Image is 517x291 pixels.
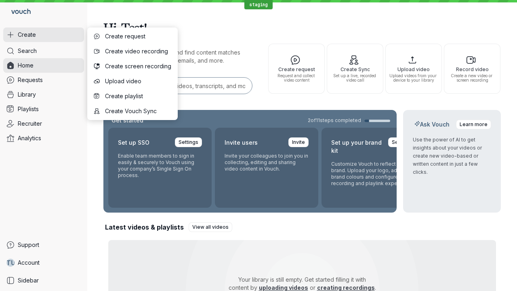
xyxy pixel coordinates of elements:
[3,87,84,102] a: Library
[385,44,442,94] button: Upload videoUpload videos from your device to your library
[175,137,202,147] a: Settings
[179,138,198,146] span: Settings
[413,136,491,176] p: Use the power of AI to get insights about your videos or create new video-based or written conten...
[3,102,84,116] a: Playlists
[317,284,375,291] a: creating recordings
[448,67,497,72] span: Record video
[18,259,40,267] span: Account
[103,48,254,65] p: Search for any keywords and find content matches through transcriptions, user emails, and more.
[18,61,34,70] span: Home
[444,44,500,94] button: Record videoCreate a new video or screen recording
[105,223,184,232] h2: Latest videos & playlists
[3,255,84,270] a: TUAccount
[331,137,383,156] h2: Set up your brand kit
[189,222,232,232] a: View all videos
[308,117,361,124] span: 2 of 11 steps completed
[18,31,36,39] span: Create
[330,74,380,82] span: Set up a live, recorded video call
[3,58,84,73] a: Home
[110,116,145,124] h2: Get started
[272,67,321,72] span: Create request
[11,259,15,267] span: U
[118,153,202,179] p: Enable team members to sign in easily & securely to Vouch using your company’s Single Sign On pro...
[18,134,41,142] span: Analytics
[288,137,309,147] a: Invite
[3,273,84,288] a: Sidebar
[103,16,501,39] h1: Hi, Test!
[105,62,171,70] span: Create screen recording
[89,29,176,44] button: Create request
[105,107,171,115] span: Create Vouch Sync
[308,117,390,124] a: 2of11steps completed
[89,89,176,103] button: Create playlist
[388,137,415,147] a: Settings
[292,138,305,146] span: Invite
[105,47,171,55] span: Create video recording
[18,105,39,113] span: Playlists
[105,77,171,85] span: Upload video
[389,67,438,72] span: Upload video
[89,59,176,74] button: Create screen recording
[18,91,36,99] span: Library
[18,47,37,55] span: Search
[456,120,491,129] a: Learn more
[448,74,497,82] span: Create a new video or screen recording
[392,138,412,146] span: Settings
[3,27,84,42] button: Create
[389,74,438,82] span: Upload videos from your device to your library
[413,120,451,129] h2: Ask Vouch
[89,104,176,118] button: Create Vouch Sync
[3,238,84,252] a: Support
[18,276,39,285] span: Sidebar
[18,241,39,249] span: Support
[3,73,84,87] a: Requests
[105,32,171,40] span: Create request
[268,44,325,94] button: Create requestRequest and collect video content
[3,3,34,21] a: Go to homepage
[89,44,176,59] button: Create video recording
[330,67,380,72] span: Create Sync
[3,44,84,58] a: Search
[105,92,171,100] span: Create playlist
[192,223,229,231] span: View all videos
[331,161,415,187] p: Customize Vouch to reflect your brand. Upload your logo, adjust brand colours and configure the r...
[460,120,488,129] span: Learn more
[225,153,309,172] p: Invite your colleagues to join you in collecting, editing and sharing video content in Vouch.
[89,74,176,89] button: Upload video
[327,44,383,94] button: Create SyncSet up a live, recorded video call
[225,137,258,148] h2: Invite users
[118,137,149,148] h2: Set up SSO
[18,76,43,84] span: Requests
[18,120,42,128] span: Recruiter
[3,116,84,131] a: Recruiter
[259,284,308,291] a: uploading videos
[3,131,84,145] a: Analytics
[272,74,321,82] span: Request and collect video content
[6,259,11,267] span: T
